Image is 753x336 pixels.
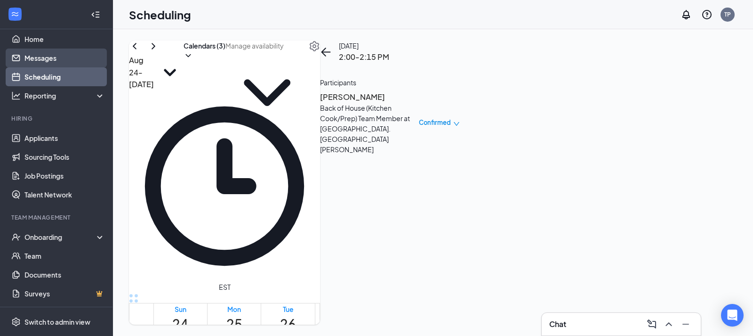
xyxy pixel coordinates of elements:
[453,121,460,127] span: down
[339,51,389,63] h3: 2:00-2:15 PM
[309,41,320,90] a: Settings
[11,91,21,100] svg: Analysis
[309,41,320,52] svg: Settings
[24,284,105,303] a: SurveysCrown
[724,10,731,18] div: TP
[278,303,298,336] a: August 26, 2025
[224,303,244,336] a: August 25, 2025
[226,304,242,314] div: Mon
[646,319,657,330] svg: ComposeMessage
[129,7,191,23] h1: Scheduling
[148,41,159,52] svg: ChevronRight
[11,232,21,242] svg: UserCheck
[129,54,156,90] h3: Aug 24 - [DATE]
[644,317,659,332] button: ComposeMessage
[24,185,105,204] a: Talent Network
[549,319,566,329] h3: Chat
[225,51,309,134] svg: ChevronDown
[24,49,105,67] a: Messages
[661,317,676,332] button: ChevronUp
[419,118,451,127] span: Confirmed
[24,265,105,284] a: Documents
[225,41,309,51] input: Manage availability
[24,129,105,148] a: Applicants
[11,317,21,327] svg: Settings
[24,91,105,100] div: Reporting
[24,30,105,49] a: Home
[91,10,100,19] svg: Collapse
[339,41,389,51] div: [DATE]
[678,317,693,332] button: Minimize
[320,77,460,88] div: Participants
[681,9,692,20] svg: Notifications
[226,314,242,335] h1: 25
[663,319,674,330] svg: ChevronUp
[721,304,744,327] div: Open Intercom Messenger
[24,148,105,166] a: Sourcing Tools
[280,304,296,314] div: Tue
[11,213,103,221] div: Team Management
[24,317,90,327] div: Switch to admin view
[170,303,190,336] a: August 24, 2025
[129,90,320,282] svg: Clock
[24,246,105,265] a: Team
[701,9,713,20] svg: QuestionInfo
[172,314,188,335] h1: 24
[172,304,188,314] div: Sun
[320,103,419,155] div: Back of House (Kitchen Cook/Prep) Team Member at [GEOGRAPHIC_DATA]. [GEOGRAPHIC_DATA][PERSON_NAME]
[24,166,105,185] a: Job Postings
[184,41,225,60] button: Calendars (3)ChevronDown
[10,9,20,19] svg: WorkstreamLogo
[184,51,193,60] svg: ChevronDown
[320,46,331,57] button: back-button
[320,46,331,57] svg: ArrowLeft
[11,115,103,123] div: Hiring
[24,67,105,86] a: Scheduling
[680,319,691,330] svg: Minimize
[219,282,231,292] span: EST
[24,232,97,242] div: Onboarding
[320,91,419,103] h3: [PERSON_NAME]
[156,59,184,86] svg: SmallChevronDown
[129,41,140,52] svg: ChevronLeft
[280,314,296,335] h1: 26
